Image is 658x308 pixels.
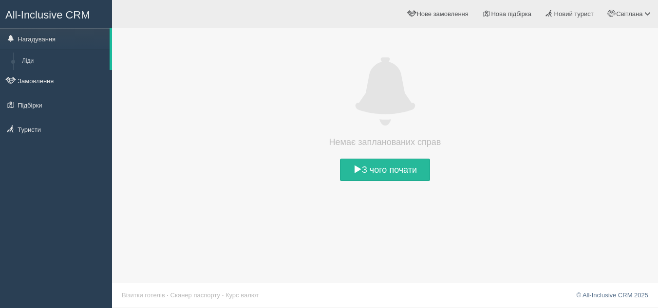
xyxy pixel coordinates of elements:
span: Світлана [616,10,642,18]
span: All-Inclusive CRM [5,9,90,21]
a: Курс валют [226,291,259,299]
a: Візитки готелів [122,291,165,299]
a: З чого почати [340,159,430,181]
span: Нова підбірка [491,10,531,18]
a: All-Inclusive CRM [0,0,112,27]
h4: Немає запланованих справ [312,135,458,149]
a: © All-Inclusive CRM 2025 [576,291,648,299]
span: · [167,291,169,299]
span: Нове замовлення [416,10,468,18]
a: Сканер паспорту [170,291,220,299]
a: Ліди [18,53,110,70]
span: · [222,291,224,299]
span: Новий турист [554,10,594,18]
